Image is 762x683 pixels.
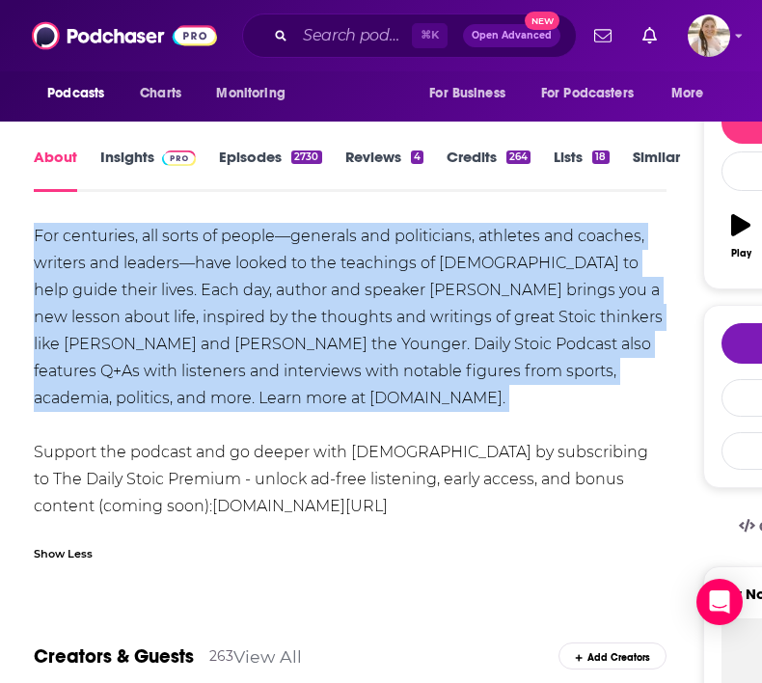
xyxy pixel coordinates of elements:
[447,148,531,192] a: Credits264
[635,19,665,52] a: Show notifications dropdown
[688,14,730,57] span: Logged in as acquavie
[592,150,609,164] div: 18
[658,75,728,112] button: open menu
[696,579,743,625] div: Open Intercom Messenger
[688,14,730,57] button: Show profile menu
[411,150,423,164] div: 4
[212,497,388,515] a: [DOMAIN_NAME][URL]
[209,647,233,665] div: 263
[345,148,423,192] a: Reviews4
[525,12,559,30] span: New
[34,223,667,520] div: For centuries, all sorts of people—generals and politicians, athletes and coaches, writers and le...
[233,646,302,667] a: View All
[671,80,704,107] span: More
[291,150,321,164] div: 2730
[32,17,217,54] img: Podchaser - Follow, Share and Rate Podcasts
[558,642,667,669] div: Add Creators
[47,80,104,107] span: Podcasts
[506,150,531,164] div: 264
[633,148,680,192] a: Similar
[721,202,761,271] button: Play
[127,75,193,112] a: Charts
[554,148,609,192] a: Lists18
[140,80,181,107] span: Charts
[100,148,196,192] a: InsightsPodchaser Pro
[162,150,196,166] img: Podchaser Pro
[586,19,619,52] a: Show notifications dropdown
[429,80,505,107] span: For Business
[529,75,662,112] button: open menu
[688,14,730,57] img: User Profile
[203,75,310,112] button: open menu
[295,20,412,51] input: Search podcasts, credits, & more...
[34,644,194,669] a: Creators & Guests
[412,23,448,48] span: ⌘ K
[216,80,285,107] span: Monitoring
[34,148,77,192] a: About
[463,24,560,47] button: Open AdvancedNew
[242,14,577,58] div: Search podcasts, credits, & more...
[541,80,634,107] span: For Podcasters
[34,75,129,112] button: open menu
[731,248,751,260] div: Play
[416,75,530,112] button: open menu
[472,31,552,41] span: Open Advanced
[219,148,321,192] a: Episodes2730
